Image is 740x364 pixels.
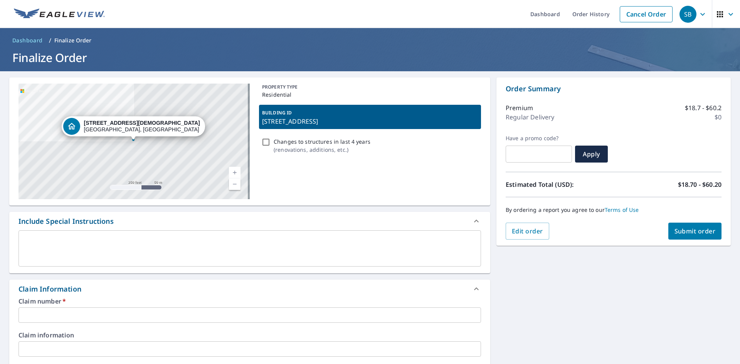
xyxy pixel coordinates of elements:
[575,146,608,163] button: Apply
[14,8,105,20] img: EV Logo
[668,223,722,240] button: Submit order
[506,103,533,112] p: Premium
[84,120,200,133] div: [GEOGRAPHIC_DATA], [GEOGRAPHIC_DATA] 74354
[506,180,614,189] p: Estimated Total (USD):
[506,135,572,142] label: Have a promo code?
[18,298,481,304] label: Claim number
[512,227,543,235] span: Edit order
[18,284,81,294] div: Claim Information
[229,167,240,178] a: Current Level 17, Zoom In
[262,84,478,91] p: PROPERTY TYPE
[9,34,46,47] a: Dashboard
[12,37,43,44] span: Dashboard
[678,180,721,189] p: $18.70 - $60.20
[84,120,200,126] strong: [STREET_ADDRESS][DEMOGRAPHIC_DATA]
[9,34,731,47] nav: breadcrumb
[715,112,721,122] p: $0
[506,206,721,213] p: By ordering a report you agree to our
[674,227,716,235] span: Submit order
[18,332,481,338] label: Claim information
[506,84,721,94] p: Order Summary
[679,6,696,23] div: SB
[18,216,114,226] div: Include Special Instructions
[54,37,92,44] p: Finalize Order
[9,280,490,298] div: Claim Information
[62,116,205,140] div: Dropped pin, building 1, Residential property, 2308 E St SW Miami, OK 74354
[262,117,478,126] p: [STREET_ADDRESS]
[262,109,292,116] p: BUILDING ID
[506,223,549,240] button: Edit order
[262,91,478,99] p: Residential
[49,36,51,45] li: /
[274,138,370,146] p: Changes to structures in last 4 years
[605,206,639,213] a: Terms of Use
[229,178,240,190] a: Current Level 17, Zoom Out
[506,112,554,122] p: Regular Delivery
[581,150,602,158] span: Apply
[9,212,490,230] div: Include Special Instructions
[620,6,673,22] a: Cancel Order
[685,103,721,112] p: $18.7 - $60.2
[274,146,370,154] p: ( renovations, additions, etc. )
[9,50,731,65] h1: Finalize Order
